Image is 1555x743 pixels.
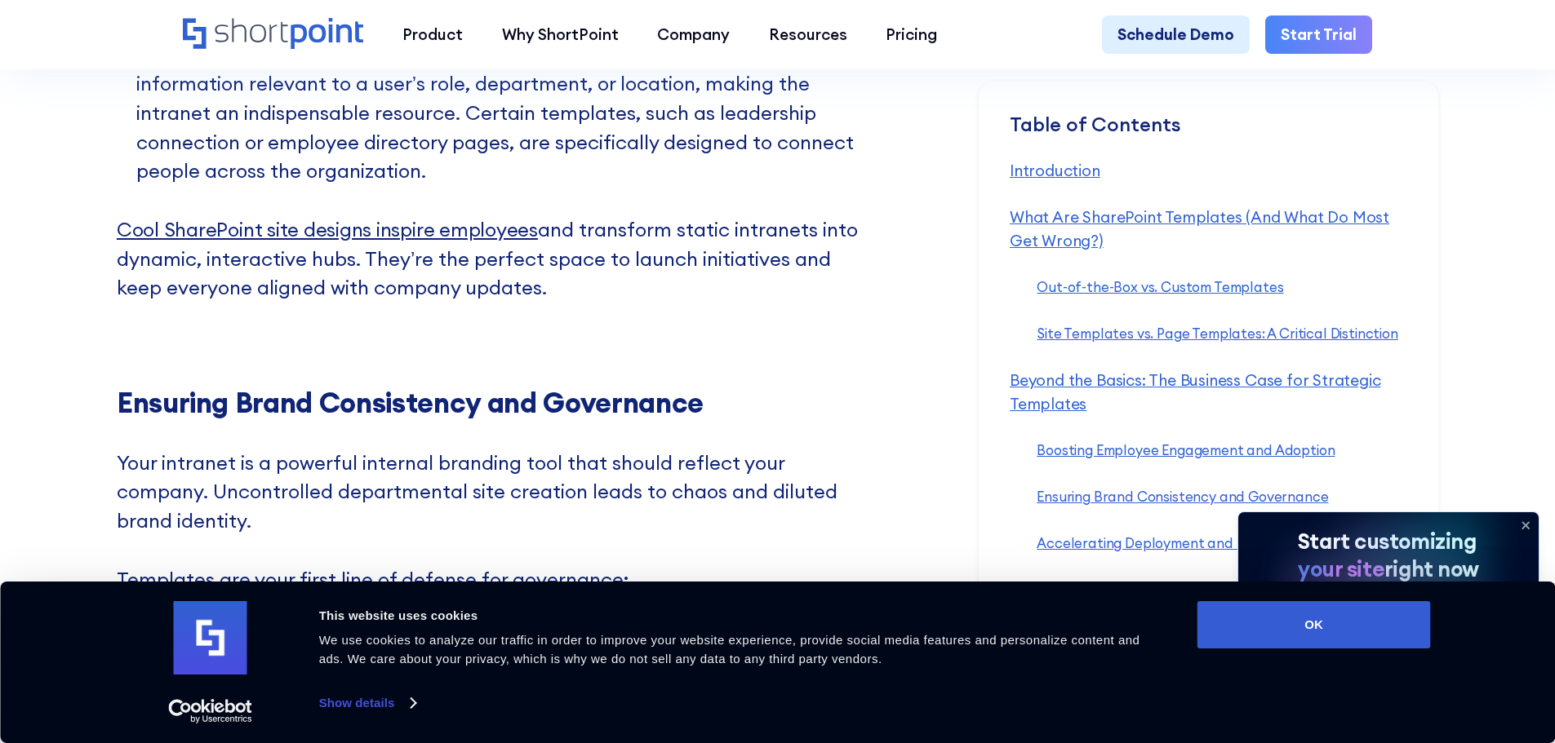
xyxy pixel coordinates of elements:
a: Beyond the Basics: The Business Case for Strategic Templates‍ [1010,370,1380,414]
a: 10 Essential SharePoint Templates Your Intranet Needs in [DATE]‍ [1010,581,1406,624]
p: Your intranet is a powerful internal branding tool that should reflect your company. Uncontrolled... [117,449,862,623]
div: Why ShortPoint [502,23,619,46]
a: Accelerating Deployment and Reducing IT Overhead‍ [1037,535,1380,552]
p: and transform static intranets into dynamic, interactive hubs. They’re the perfect space to launc... [117,215,862,303]
div: Resources [769,23,847,46]
li: Site pages can surface information relevant to a user’s role, department, or location, making the... [136,41,862,215]
div: Company [657,23,730,46]
a: Product [383,15,482,55]
a: What Are SharePoint Templates (And What Do Most Get Wrong?)‍ [1010,207,1389,250]
a: Start Trial [1265,15,1372,55]
a: Usercentrics Cookiebot - opens in a new window [139,699,282,723]
a: Schedule Demo [1102,15,1250,55]
a: Home [183,18,363,51]
a: Introduction‍ [1010,161,1100,180]
button: OK [1197,601,1431,648]
a: Ensuring Brand Consistency and Governance‍ [1037,488,1328,505]
div: Pricing [886,23,937,46]
span: We use cookies to analyze our traffic in order to improve your website experience, provide social... [319,633,1140,666]
a: Pricing [867,15,957,55]
a: Show details [319,691,415,715]
img: logo [174,601,247,674]
strong: Ensuring Brand Consistency and Governance [117,385,704,420]
div: Table of Contents ‍ [1010,113,1407,159]
a: Why ShortPoint [482,15,638,55]
a: Site Templates vs. Page Templates: A Critical Distinction‍ [1037,325,1398,342]
a: Resources [749,15,867,55]
a: Cool SharePoint site designs inspire employees [117,217,538,241]
a: Out-of-the-Box vs. Custom Templates‍ [1037,278,1283,295]
a: Boosting Employee Engagement and Adoption‍ [1037,441,1335,458]
div: Product [402,23,463,46]
a: Company [638,15,749,55]
div: This website uses cookies [319,606,1161,626]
